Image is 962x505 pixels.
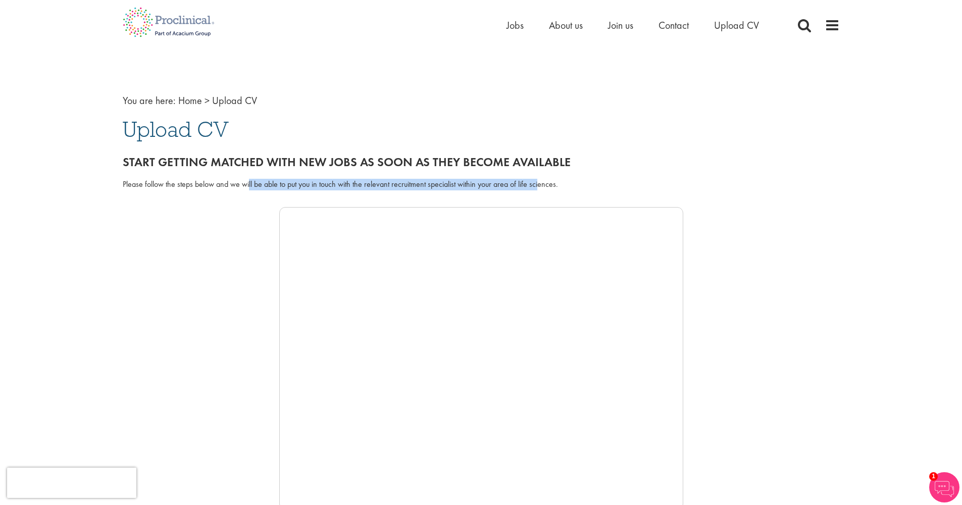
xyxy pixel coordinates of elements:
a: About us [549,19,583,32]
a: Upload CV [714,19,759,32]
a: Join us [608,19,633,32]
div: Please follow the steps below and we will be able to put you in touch with the relevant recruitme... [123,179,840,190]
img: Chatbot [929,472,959,502]
a: Contact [659,19,689,32]
span: 1 [929,472,938,481]
a: breadcrumb link [178,94,202,107]
span: > [205,94,210,107]
h2: Start getting matched with new jobs as soon as they become available [123,156,840,169]
iframe: reCAPTCHA [7,468,136,498]
span: Upload CV [212,94,257,107]
span: Upload CV [123,116,229,143]
span: You are here: [123,94,176,107]
a: Jobs [507,19,524,32]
